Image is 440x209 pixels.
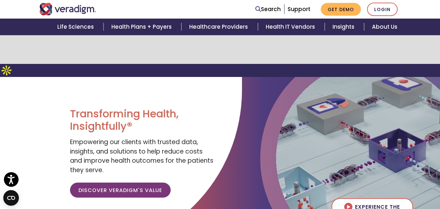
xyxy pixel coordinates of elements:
a: Insights [325,19,364,35]
img: Veradigm logo [39,3,96,15]
span: Empowering our clients with trusted data, insights, and solutions to help reduce costs and improv... [70,138,213,174]
a: Get Demo [321,3,361,16]
a: Support [288,5,310,13]
a: About Us [364,19,405,35]
a: Life Sciences [50,19,104,35]
a: Health Plans + Payers [104,19,181,35]
a: Health IT Vendors [258,19,325,35]
a: Search [255,5,281,14]
a: Discover Veradigm's Value [70,183,171,198]
h1: Transforming Health, Insightfully® [70,108,215,133]
button: Open CMP widget [3,190,19,206]
a: Healthcare Providers [181,19,258,35]
a: Login [367,3,398,16]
